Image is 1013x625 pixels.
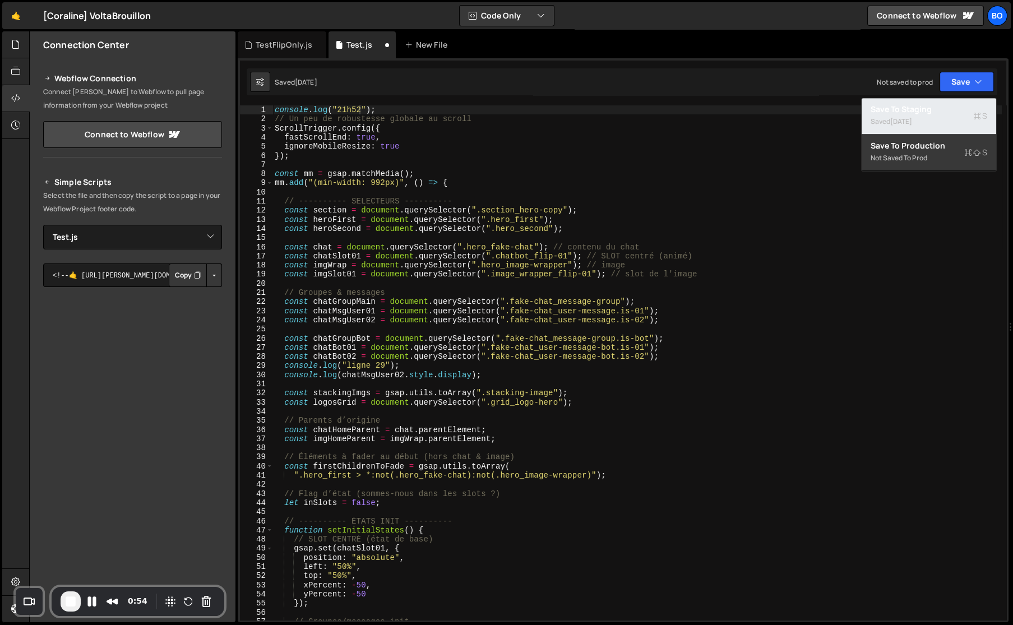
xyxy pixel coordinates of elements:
div: 35 [240,416,273,425]
div: Saved [275,77,317,87]
div: 3 [240,124,273,133]
div: 4 [240,133,273,142]
a: Connect to Webflow [867,6,984,26]
h2: Simple Scripts [43,175,222,189]
div: 48 [240,535,273,544]
div: 16 [240,243,273,252]
div: Not saved to prod [877,77,933,87]
div: 7 [240,160,273,169]
div: 12 [240,206,273,215]
div: [DATE] [890,117,912,126]
p: Select the file and then copy the script to a page in your Webflow Project footer code. [43,189,222,216]
div: New File [405,39,452,50]
div: 31 [240,379,273,388]
div: 47 [240,526,273,535]
button: Copy [169,263,207,287]
div: 39 [240,452,273,461]
div: 24 [240,316,273,325]
div: 42 [240,480,273,489]
span: S [973,110,987,122]
div: 26 [240,334,273,343]
div: 15 [240,233,273,242]
div: 49 [240,544,273,553]
div: Test.js [346,39,372,50]
div: 50 [240,553,273,562]
div: 46 [240,517,273,526]
div: 14 [240,224,273,233]
div: [DATE] [295,77,317,87]
div: 45 [240,507,273,516]
a: Connect to Webflow [43,121,222,148]
div: Save to Production [871,140,987,151]
div: 44 [240,498,273,507]
div: 23 [240,307,273,316]
div: TestFlipOnly.js [256,39,312,50]
a: 🤙 [2,2,30,29]
div: 11 [240,197,273,206]
div: Save to Staging [871,104,987,115]
iframe: YouTube video player [43,305,223,406]
div: 56 [240,608,273,617]
div: 37 [240,434,273,443]
div: 10 [240,188,273,197]
div: 33 [240,398,273,407]
div: 34 [240,407,273,416]
div: 20 [240,279,273,288]
button: Code Only [460,6,554,26]
div: Code Only [861,98,997,172]
div: 13 [240,215,273,224]
div: 43 [240,489,273,498]
div: 18 [240,261,273,270]
div: 22 [240,297,273,306]
div: 41 [240,471,273,480]
div: [Coraline] VoltaBrouillon [43,9,151,22]
p: Connect [PERSON_NAME] to Webflow to pull page information from your Webflow project [43,85,222,112]
div: 25 [240,325,273,334]
div: 30 [240,371,273,379]
div: 52 [240,571,273,580]
div: 27 [240,343,273,352]
div: 8 [240,169,273,178]
div: 38 [240,443,273,452]
div: 17 [240,252,273,261]
div: 19 [240,270,273,279]
div: 54 [240,590,273,599]
div: 28 [240,352,273,361]
h2: Webflow Connection [43,72,222,85]
div: 9 [240,178,273,187]
div: 53 [240,581,273,590]
div: 1 [240,105,273,114]
button: Save to StagingS Saved[DATE] [862,98,996,135]
div: 32 [240,388,273,397]
div: 5 [240,142,273,151]
div: 55 [240,599,273,608]
button: Save to ProductionS Not saved to prod [862,135,996,171]
div: 29 [240,361,273,370]
div: 40 [240,462,273,471]
div: 51 [240,562,273,571]
div: Button group with nested dropdown [169,263,222,287]
div: 36 [240,425,273,434]
div: Saved [871,115,987,128]
div: 21 [240,288,273,297]
div: 2 [240,114,273,123]
iframe: YouTube video player [43,414,223,515]
div: Not saved to prod [871,151,987,165]
button: Save [940,72,994,92]
h2: Connection Center [43,39,129,51]
a: Bo [987,6,1007,26]
span: S [964,147,987,158]
textarea: <!--🤙 [URL][PERSON_NAME][DOMAIN_NAME]> <script>document.addEventListener("DOMContentLoaded", func... [43,263,222,287]
div: 6 [240,151,273,160]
